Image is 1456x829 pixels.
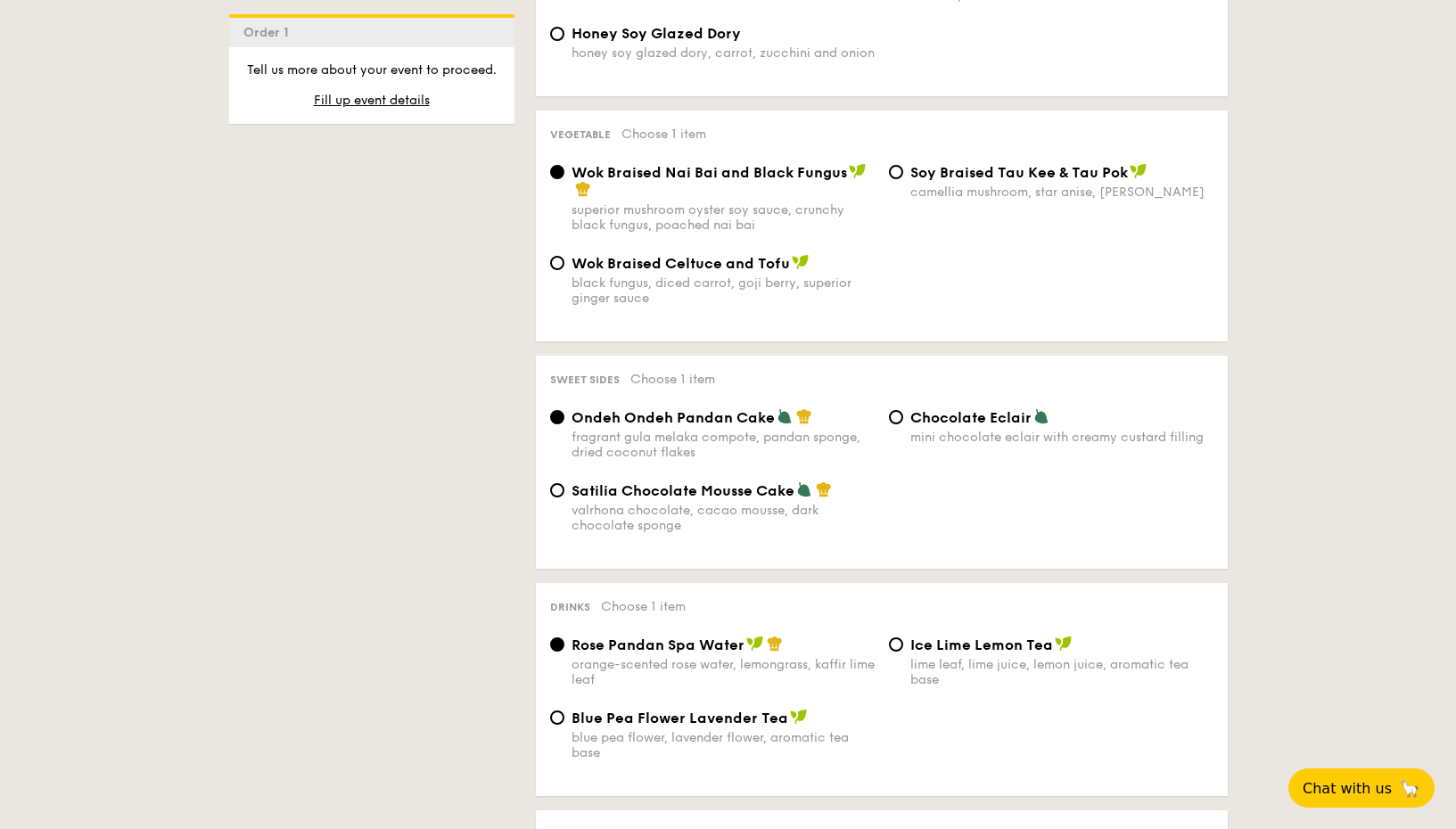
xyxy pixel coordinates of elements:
button: Chat with us🦙 [1288,768,1435,808]
span: Rose Pandan Spa Water [572,636,744,653]
input: Chocolate Eclairmini chocolate eclair with creamy custard filling [889,410,903,424]
span: Honey Soy Glazed Dory [572,25,741,42]
div: camellia mushroom, star anise, [PERSON_NAME] [910,185,1213,200]
img: icon-vegetarian.fe4039eb.svg [1033,408,1049,424]
img: icon-vegetarian.fe4039eb.svg [796,481,812,497]
div: honey soy glazed dory, carrot, zucchini and onion [572,45,875,61]
span: Wok Braised Nai Bai and Black Fungus [572,164,847,181]
span: Chocolate Eclair [910,409,1032,426]
img: icon-chef-hat.a58ddaea.svg [816,481,832,497]
div: lime leaf, lime juice, lemon juice, aromatic tea base [910,657,1213,687]
input: ⁠Soy Braised Tau Kee & Tau Pokcamellia mushroom, star anise, [PERSON_NAME] [889,165,903,179]
span: Choose 1 item [601,599,686,614]
div: superior mushroom oyster soy sauce, crunchy black fungus, poached nai bai [572,202,875,233]
span: Ondeh Ondeh Pandan Cake [572,409,775,426]
input: Wok Braised Celtuce and Tofublack fungus, diced carrot, goji berry, superior ginger sauce [550,256,564,270]
span: 🦙 [1399,778,1420,799]
div: valrhona chocolate, cacao mousse, dark chocolate sponge [572,503,875,533]
input: Ice Lime Lemon Tealime leaf, lime juice, lemon juice, aromatic tea base [889,637,903,652]
img: icon-vegan.f8ff3823.svg [849,163,867,179]
span: Choose 1 item [621,127,706,142]
div: blue pea flower, lavender flower, aromatic tea base [572,730,875,760]
span: Ice Lime Lemon Tea [910,636,1053,653]
span: Drinks [550,601,590,613]
input: Honey Soy Glazed Doryhoney soy glazed dory, carrot, zucchini and onion [550,27,564,41]
input: Blue Pea Flower Lavender Teablue pea flower, lavender flower, aromatic tea base [550,710,564,725]
input: Rose Pandan Spa Waterorange-scented rose water, lemongrass, kaffir lime leaf [550,637,564,652]
p: Tell us more about your event to proceed. [243,62,500,79]
span: Sweet sides [550,373,620,386]
div: mini chocolate eclair with creamy custard filling [910,430,1213,445]
img: icon-vegan.f8ff3823.svg [790,709,808,725]
span: Vegetable [550,128,611,141]
img: icon-chef-hat.a58ddaea.svg [575,181,591,197]
span: Satilia Chocolate Mousse Cake [572,482,794,499]
input: Ondeh Ondeh Pandan Cakefragrant gula melaka compote, pandan sponge, dried coconut flakes [550,410,564,424]
span: Chat with us [1303,780,1392,797]
input: Satilia Chocolate Mousse Cakevalrhona chocolate, cacao mousse, dark chocolate sponge [550,483,564,497]
img: icon-vegetarian.fe4039eb.svg [777,408,793,424]
input: Wok Braised Nai Bai and Black Fungussuperior mushroom oyster soy sauce, crunchy black fungus, poa... [550,165,564,179]
span: Wok Braised Celtuce and Tofu [572,255,790,272]
div: fragrant gula melaka compote, pandan sponge, dried coconut flakes [572,430,875,460]
img: icon-vegan.f8ff3823.svg [1130,163,1148,179]
img: icon-vegan.f8ff3823.svg [746,636,764,652]
img: icon-chef-hat.a58ddaea.svg [767,636,783,652]
span: Choose 1 item [630,372,715,387]
span: Order 1 [243,25,296,40]
div: black fungus, diced carrot, goji berry, superior ginger sauce [572,275,875,306]
div: orange-scented rose water, lemongrass, kaffir lime leaf [572,657,875,687]
span: ⁠Soy Braised Tau Kee & Tau Pok [910,164,1128,181]
span: Blue Pea Flower Lavender Tea [572,710,788,726]
img: icon-vegan.f8ff3823.svg [792,254,810,270]
img: icon-chef-hat.a58ddaea.svg [796,408,812,424]
img: icon-vegan.f8ff3823.svg [1055,636,1073,652]
span: Fill up event details [314,93,430,108]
